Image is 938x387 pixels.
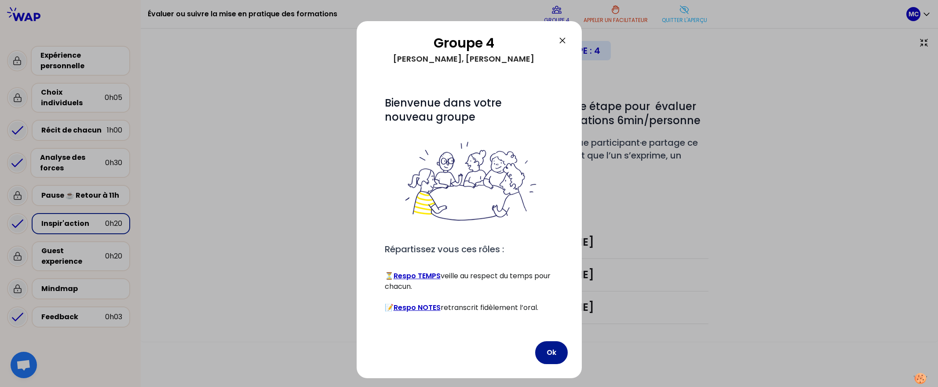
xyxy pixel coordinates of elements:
[385,243,504,255] span: Répartissez vous ces rôles :
[394,271,441,281] a: Respo TEMPS
[394,302,441,313] a: Respo NOTES
[371,51,557,67] div: [PERSON_NAME], [PERSON_NAME]
[371,35,557,51] h2: Groupe 4
[535,341,568,364] button: Ok
[400,140,538,224] img: filesOfInstructions%2FTIju0MhKKRPiGV7K-table.png
[385,302,554,313] p: 📝 retranscrit fidèlement l’oral.
[385,271,554,292] p: ⏳ veille au respect du temps pour chacun.
[385,96,504,124] span: Bienvenue dans votre nouveau groupe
